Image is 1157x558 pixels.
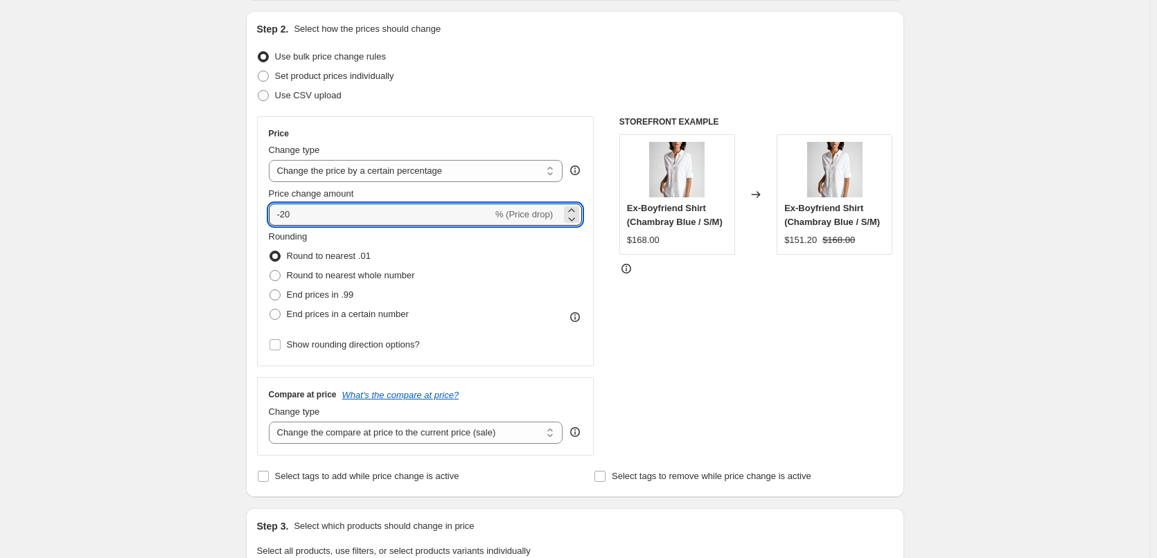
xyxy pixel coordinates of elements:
h3: Compare at price [269,389,337,400]
span: Ex-Boyfriend Shirt (Chambray Blue / S/M) [784,203,880,227]
h2: Step 2. [257,22,289,36]
span: Ex-Boyfriend Shirt (Chambray Blue / S/M) [627,203,723,227]
span: Use bulk price change rules [275,51,386,62]
div: help [568,425,582,439]
h6: STOREFRONT EXAMPLE [619,116,893,127]
img: Ex-Boyfriend-Shirt-Shirts-Buki-womens_80x.webp [807,142,863,197]
span: Round to nearest whole number [287,270,415,280]
span: End prices in a certain number [287,309,409,319]
h3: Price [269,128,289,139]
span: Use CSV upload [275,90,342,100]
span: Set product prices individually [275,71,394,81]
span: Select all products, use filters, or select products variants individually [257,546,531,556]
div: $151.20 [784,233,817,247]
span: % (Price drop) [495,209,553,219]
div: help [568,163,582,177]
span: Change type [269,406,320,417]
div: $168.00 [627,233,660,247]
p: Select which products should change in price [294,519,474,533]
span: Select tags to remove while price change is active [612,471,811,481]
p: Select how the prices should change [294,22,441,36]
button: What's the compare at price? [342,390,459,400]
span: End prices in .99 [287,289,354,300]
span: Change type [269,145,320,155]
span: Price change amount [269,188,354,199]
span: Rounding [269,231,308,242]
input: -15 [269,204,493,226]
h2: Step 3. [257,519,289,533]
span: Show rounding direction options? [287,339,420,350]
strike: $168.00 [822,233,855,247]
span: Select tags to add while price change is active [275,471,459,481]
span: Round to nearest .01 [287,251,371,261]
img: Ex-Boyfriend-Shirt-Shirts-Buki-womens_80x.webp [649,142,705,197]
